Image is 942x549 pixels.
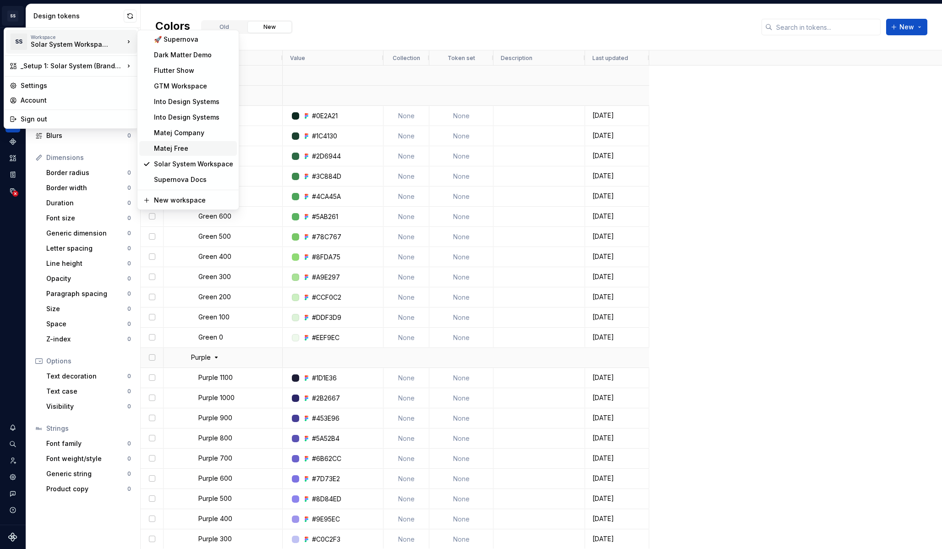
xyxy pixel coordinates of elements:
div: Into Design Systems [154,97,233,106]
div: Account [21,96,133,105]
div: Matej Free [154,144,233,153]
div: Settings [21,81,133,90]
div: New workspace [154,196,233,205]
div: Solar System Workspace [154,159,233,169]
div: SS [11,33,27,50]
div: _Setup 1: Solar System (Brands feature) [21,61,124,71]
div: Supernova Docs [154,175,233,184]
div: 🚀 Supernova [154,35,233,44]
div: Workspace [31,34,124,40]
div: Dark Matter Demo [154,50,233,60]
div: Sign out [21,115,133,124]
div: GTM Workspace [154,82,233,91]
div: Solar System Workspace [31,40,109,49]
div: Flutter Show [154,66,233,75]
div: Into Design Systems [154,113,233,122]
div: Matej Company [154,128,233,137]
